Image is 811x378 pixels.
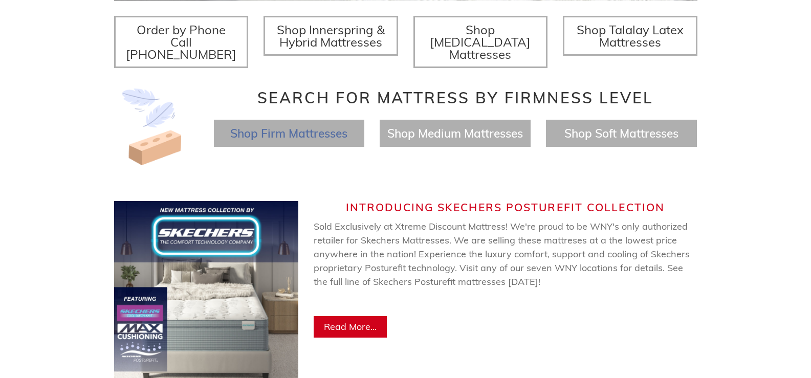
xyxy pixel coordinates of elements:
[563,16,697,56] a: Shop Talalay Latex Mattresses
[577,22,684,50] span: Shop Talalay Latex Mattresses
[430,22,531,62] span: Shop [MEDICAL_DATA] Mattresses
[277,22,385,50] span: Shop Innerspring & Hybrid Mattresses
[564,126,678,141] a: Shop Soft Mattresses
[257,88,653,107] span: Search for Mattress by Firmness Level
[264,16,398,56] a: Shop Innerspring & Hybrid Mattresses
[387,126,523,141] a: Shop Medium Mattresses
[114,88,191,165] img: Image-of-brick- and-feather-representing-firm-and-soft-feel
[346,201,665,214] span: Introducing Skechers Posturefit Collection
[114,16,249,68] a: Order by Phone Call [PHONE_NUMBER]
[314,220,690,315] span: Sold Exclusively at Xtreme Discount Mattress! We're proud to be WNY's only authorized retailer fo...
[324,321,377,332] span: Read More...
[314,316,387,338] a: Read More...
[413,16,548,68] a: Shop [MEDICAL_DATA] Mattresses
[230,126,347,141] a: Shop Firm Mattresses
[126,22,236,62] span: Order by Phone Call [PHONE_NUMBER]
